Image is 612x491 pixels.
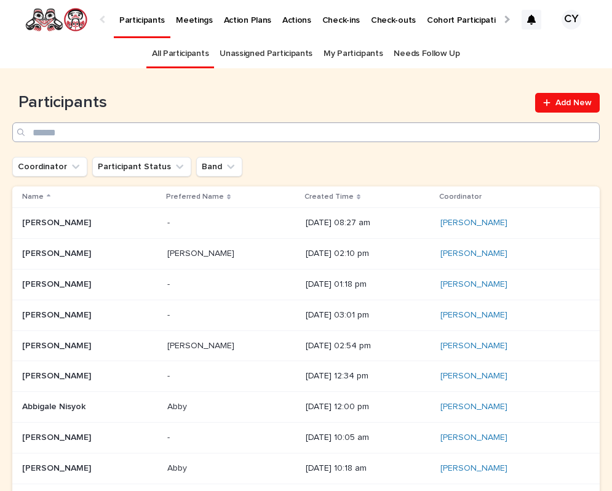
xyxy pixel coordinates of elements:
span: Add New [555,98,592,107]
p: Coordinator [439,190,482,204]
p: [PERSON_NAME] [167,246,237,259]
img: rNyI97lYS1uoOg9yXW8k [25,7,88,32]
a: [PERSON_NAME] [440,218,507,228]
p: - [167,308,172,321]
a: Needs Follow Up [394,39,459,68]
p: - [167,215,172,228]
a: [PERSON_NAME] [440,249,507,259]
tr: [PERSON_NAME][PERSON_NAME] AbbyAbby [DATE] 10:18 am[PERSON_NAME] [12,453,600,484]
p: - [167,430,172,443]
p: Abby [167,399,189,412]
tr: [PERSON_NAME][PERSON_NAME] [PERSON_NAME][PERSON_NAME] [DATE] 02:10 pm[PERSON_NAME] [12,239,600,269]
p: [PERSON_NAME] [22,308,93,321]
p: Abbigale Nisyok [22,399,88,412]
p: [PERSON_NAME] [22,461,93,474]
a: Add New [535,93,600,113]
button: Band [196,157,242,177]
div: CY [562,10,581,30]
p: [DATE] 08:27 am [306,218,431,228]
p: Preferred Name [166,190,224,204]
p: - [167,369,172,381]
p: Created Time [304,190,354,204]
p: [DATE] 10:05 am [306,433,431,443]
tr: [PERSON_NAME][PERSON_NAME] -- [DATE] 01:18 pm[PERSON_NAME] [12,269,600,300]
p: [DATE] 12:34 pm [306,371,431,381]
a: [PERSON_NAME] [440,402,507,412]
a: [PERSON_NAME] [440,310,507,321]
p: [DATE] 12:00 pm [306,402,431,412]
a: [PERSON_NAME] [440,371,507,381]
a: [PERSON_NAME] [440,341,507,351]
a: Unassigned Participants [220,39,312,68]
tr: [PERSON_NAME][PERSON_NAME] -- [DATE] 08:27 am[PERSON_NAME] [12,208,600,239]
p: [DATE] 02:54 pm [306,341,431,351]
tr: Abbigale NisyokAbbigale Nisyok AbbyAbby [DATE] 12:00 pm[PERSON_NAME] [12,392,600,423]
p: [DATE] 03:01 pm [306,310,431,321]
h1: Participants [12,93,528,113]
button: Coordinator [12,157,87,177]
a: [PERSON_NAME] [440,279,507,290]
p: Name [22,190,44,204]
p: [PERSON_NAME] [22,338,93,351]
p: [PERSON_NAME] [167,338,237,351]
button: Participant Status [92,157,191,177]
p: Abby [167,461,189,474]
p: [DATE] 01:18 pm [306,279,431,290]
p: [PERSON_NAME] [22,369,93,381]
tr: [PERSON_NAME][PERSON_NAME] [PERSON_NAME][PERSON_NAME] [DATE] 02:54 pm[PERSON_NAME] [12,330,600,361]
a: [PERSON_NAME] [440,433,507,443]
p: [PERSON_NAME] [22,277,93,290]
a: [PERSON_NAME] [440,463,507,474]
a: My Participants [324,39,383,68]
p: - [167,277,172,290]
tr: [PERSON_NAME][PERSON_NAME] -- [DATE] 03:01 pm[PERSON_NAME] [12,300,600,330]
p: [PERSON_NAME] [22,215,93,228]
tr: [PERSON_NAME][PERSON_NAME] -- [DATE] 10:05 am[PERSON_NAME] [12,422,600,453]
p: [DATE] 02:10 pm [306,249,431,259]
p: [PERSON_NAME] [22,246,93,259]
a: All Participants [152,39,209,68]
p: [PERSON_NAME] [22,430,93,443]
input: Search [12,122,600,142]
tr: [PERSON_NAME][PERSON_NAME] -- [DATE] 12:34 pm[PERSON_NAME] [12,361,600,392]
p: [DATE] 10:18 am [306,463,431,474]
